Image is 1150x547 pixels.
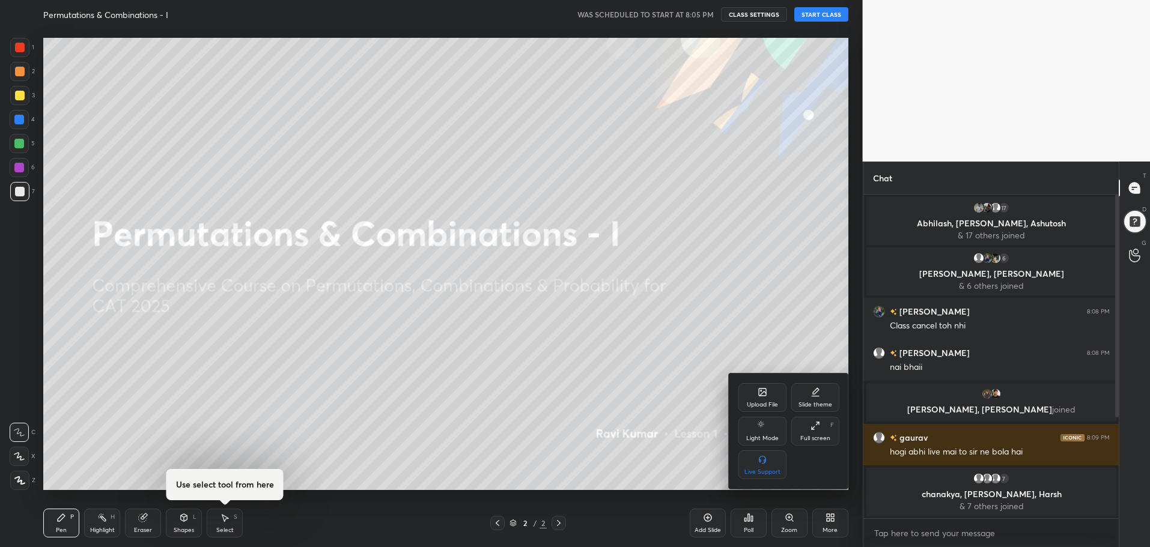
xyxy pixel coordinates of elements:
[746,435,779,441] div: Light Mode
[800,435,830,441] div: Full screen
[744,469,780,475] div: Live Support
[799,402,832,408] div: Slide theme
[830,422,834,428] div: F
[747,402,778,408] div: Upload File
